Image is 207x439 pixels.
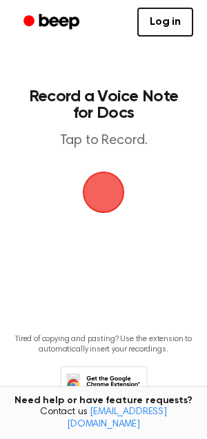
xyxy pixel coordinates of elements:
[25,88,182,121] h1: Record a Voice Note for Docs
[25,132,182,150] p: Tap to Record.
[14,9,92,36] a: Beep
[11,334,196,355] p: Tired of copying and pasting? Use the extension to automatically insert your recordings.
[67,407,167,429] a: [EMAIL_ADDRESS][DOMAIN_NAME]
[83,172,124,213] img: Beep Logo
[8,407,199,431] span: Contact us
[137,8,193,37] a: Log in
